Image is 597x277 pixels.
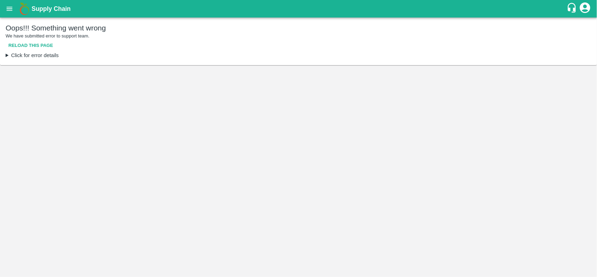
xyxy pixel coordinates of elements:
[31,5,71,12] b: Supply Chain
[17,2,31,16] img: logo
[6,33,591,40] p: We have submitted error to support team.
[6,51,591,59] details: lo I (dolor://si.ametco.ad/elitsed/2272.967d441e2te16410i57u.la:188:9466489) et D (magna://al.eni...
[567,2,579,15] div: customer-support
[6,51,591,59] summary: Click for error details
[6,40,56,52] button: Reload this page
[1,1,17,17] button: open drawer
[6,23,591,33] h5: Oops!!! Something went wrong
[579,1,591,16] div: account of current user
[31,4,567,14] a: Supply Chain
